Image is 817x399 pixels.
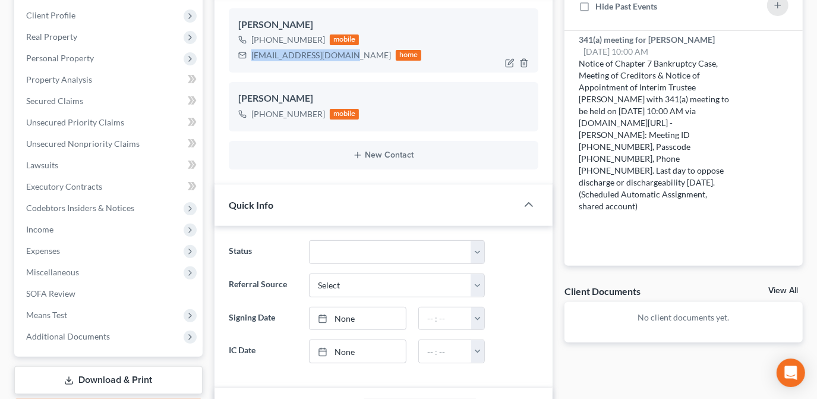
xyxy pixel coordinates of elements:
[26,203,134,213] span: Codebtors Insiders & Notices
[26,331,110,341] span: Additional Documents
[419,340,472,363] input: -- : --
[251,34,325,46] div: [PHONE_NUMBER]
[579,34,715,45] span: 341(a) meeting for [PERSON_NAME]
[26,224,53,234] span: Income
[223,340,303,363] label: IC Date
[396,50,422,61] div: home
[330,34,359,45] div: mobile
[238,18,529,32] div: [PERSON_NAME]
[330,109,359,120] div: mobile
[26,246,60,256] span: Expenses
[26,96,83,106] span: Secured Claims
[26,53,94,63] span: Personal Property
[310,307,406,330] a: None
[17,112,203,133] a: Unsecured Priority Claims
[595,1,657,11] span: Hide Past Events
[17,283,203,304] a: SOFA Review
[583,46,648,56] span: [DATE] 10:00 AM
[223,274,303,297] label: Referral Source
[17,69,203,90] a: Property Analysis
[238,92,529,106] div: [PERSON_NAME]
[777,359,805,387] div: Open Intercom Messenger
[223,307,303,331] label: Signing Date
[17,176,203,197] a: Executory Contracts
[574,312,793,323] p: No client documents yet.
[223,240,303,264] label: Status
[17,155,203,176] a: Lawsuits
[26,10,75,20] span: Client Profile
[251,108,325,120] div: [PHONE_NUMBER]
[310,340,406,363] a: None
[26,181,102,191] span: Executory Contracts
[768,287,798,295] a: View All
[26,267,79,277] span: Miscellaneous
[251,49,391,61] div: [EMAIL_ADDRESS][DOMAIN_NAME]
[26,74,92,84] span: Property Analysis
[26,139,140,149] span: Unsecured Nonpriority Claims
[14,366,203,394] a: Download & Print
[26,32,77,42] span: Real Property
[579,58,733,212] div: Notice of Chapter 7 Bankruptcy Case, Meeting of Creditors & Notice of Appointment of Interim Trus...
[26,310,67,320] span: Means Test
[419,307,472,330] input: -- : --
[17,133,203,155] a: Unsecured Nonpriority Claims
[238,150,529,160] button: New Contact
[17,90,203,112] a: Secured Claims
[26,288,75,299] span: SOFA Review
[564,285,641,297] div: Client Documents
[229,199,273,211] span: Quick Info
[26,160,58,170] span: Lawsuits
[26,117,124,127] span: Unsecured Priority Claims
